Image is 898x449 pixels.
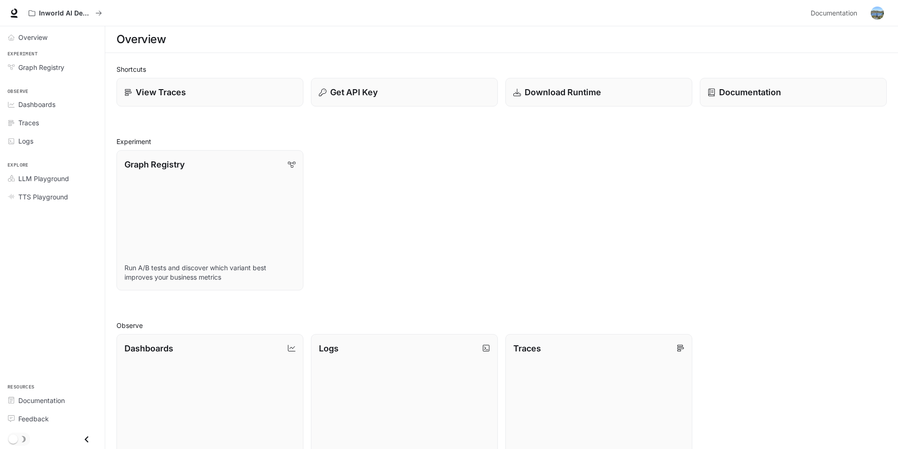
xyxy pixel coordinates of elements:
span: Graph Registry [18,62,64,72]
p: Run A/B tests and discover which variant best improves your business metrics [124,263,295,282]
a: Dashboards [4,96,101,113]
a: Overview [4,29,101,46]
p: Inworld AI Demos [39,9,92,17]
h1: Overview [116,30,166,49]
a: Graph RegistryRun A/B tests and discover which variant best improves your business metrics [116,150,303,290]
p: Download Runtime [525,86,601,99]
button: All workspaces [24,4,106,23]
a: Download Runtime [505,78,692,107]
button: Get API Key [311,78,498,107]
span: Dark mode toggle [8,434,18,444]
p: Traces [513,342,541,355]
button: Close drawer [76,430,97,449]
p: Documentation [719,86,781,99]
h2: Shortcuts [116,64,887,74]
span: LLM Playground [18,174,69,183]
h2: Experiment [116,137,887,146]
p: Logs [319,342,339,355]
button: User avatar [868,4,887,23]
h2: Observe [116,320,887,330]
span: Documentation [18,396,65,405]
a: Graph Registry [4,59,101,76]
p: Dashboards [124,342,173,355]
a: Logs [4,133,101,149]
span: TTS Playground [18,192,68,202]
span: Documentation [811,8,857,19]
p: View Traces [136,86,186,99]
span: Dashboards [18,99,55,109]
a: TTS Playground [4,189,101,205]
span: Traces [18,118,39,128]
span: Overview [18,32,47,42]
img: User avatar [871,7,884,20]
span: Logs [18,136,33,146]
a: View Traces [116,78,303,107]
a: Documentation [700,78,887,107]
span: Feedback [18,414,49,424]
p: Graph Registry [124,158,185,171]
a: Traces [4,114,101,131]
a: Documentation [4,392,101,409]
a: Feedback [4,411,101,427]
a: LLM Playground [4,170,101,187]
p: Get API Key [330,86,378,99]
a: Documentation [807,4,864,23]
